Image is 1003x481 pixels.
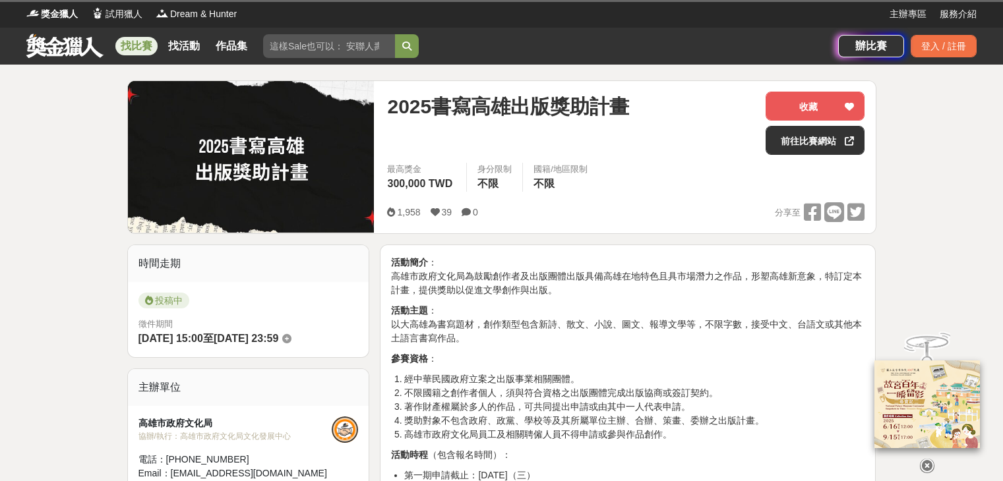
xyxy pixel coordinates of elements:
[890,7,927,21] a: 主辦專區
[404,372,865,386] li: 經中華民國政府立案之出版事業相關團體。
[533,178,555,189] span: 不限
[138,333,203,344] span: [DATE] 15:00
[91,7,142,21] a: Logo試用獵人
[387,163,456,176] span: 最高獎金
[263,34,395,58] input: 這樣Sale也可以： 安聯人壽創意銷售法募集
[391,304,865,345] p: ： 以大高雄為書寫題材，創作類型包含新詩、散文、小說、圖文、報導文學等，不限字數，接受中文、台語文或其他本土語言書寫作品。
[404,386,865,400] li: 不限國籍之創作者個人，須與符合資格之出版團體完成出版協商或簽訂契約。
[156,7,237,21] a: LogoDream & Hunter
[163,37,205,55] a: 找活動
[26,7,78,21] a: Logo獎金獵人
[477,178,499,189] span: 不限
[138,430,332,442] div: 協辦/執行： 高雄市政府文化局文化發展中心
[115,37,158,55] a: 找比賽
[391,449,428,460] strong: 活動時程
[766,92,865,121] button: 收藏
[128,245,369,282] div: 時間走期
[391,257,428,268] strong: 活動簡介
[138,293,189,308] span: 投稿中
[170,7,237,21] span: Dream & Hunter
[911,35,977,57] div: 登入 / 註冊
[391,353,428,364] strong: 參賽資格
[404,414,865,428] li: 獎助對象不包含政府、政黨、學校等及其所屬單位主辦、合辦、策畫、委辦之出版計畫。
[210,37,253,55] a: 作品集
[397,207,420,217] span: 1,958
[874,359,980,447] img: 968ab78a-c8e5-4181-8f9d-94c24feca916.png
[214,333,278,344] span: [DATE] 23:59
[26,7,40,20] img: Logo
[391,352,865,366] p: ：
[533,163,588,176] div: 國籍/地區限制
[391,448,865,462] p: （包含報名時間）：
[106,7,142,21] span: 試用獵人
[91,7,104,20] img: Logo
[128,369,369,406] div: 主辦單位
[138,467,332,480] div: Email： [EMAIL_ADDRESS][DOMAIN_NAME]
[473,207,478,217] span: 0
[41,7,78,21] span: 獎金獵人
[387,178,452,189] span: 300,000 TWD
[404,400,865,414] li: 著作財產權屬於多人的作品，可共同提出申請或由其中一人代表申請。
[138,416,332,430] div: 高雄市政府文化局
[138,319,173,329] span: 徵件期間
[128,81,375,233] img: Cover Image
[442,207,452,217] span: 39
[940,7,977,21] a: 服務介紹
[387,92,629,121] span: 2025書寫高雄出版獎助計畫
[391,256,865,297] p: ： 高雄市政府文化局為鼓勵創作者及出版團體出版具備高雄在地特色且具市場潛力之作品，形塑高雄新意象，特訂定本計畫，提供獎助以促進文學創作與出版。
[391,305,428,316] strong: 活動主題
[775,203,801,223] span: 分享至
[477,163,512,176] div: 身分限制
[404,428,865,441] li: 高雄市政府文化局員工及相關聘僱人員不得申請或參與作品創作。
[766,126,865,155] a: 前往比賽網站
[138,453,332,467] div: 電話： [PHONE_NUMBER]
[203,333,214,344] span: 至
[838,35,904,57] a: 辦比賽
[156,7,169,20] img: Logo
